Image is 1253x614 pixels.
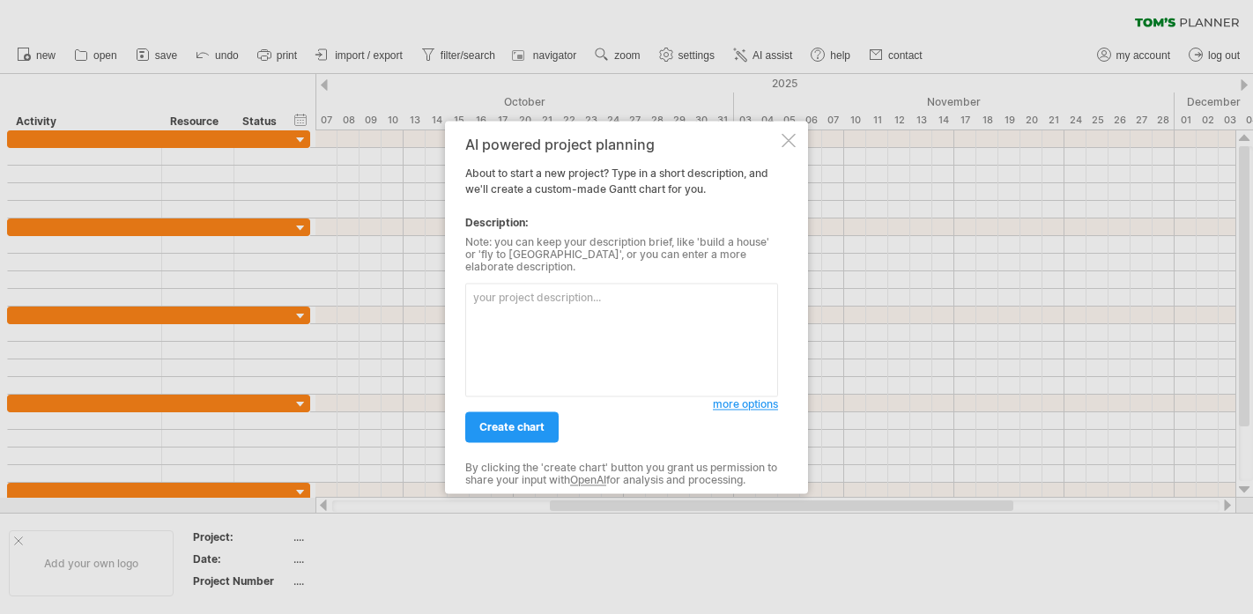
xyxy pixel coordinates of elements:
span: more options [713,397,778,411]
a: OpenAI [570,474,606,487]
div: Note: you can keep your description brief, like 'build a house' or 'fly to [GEOGRAPHIC_DATA]', or... [465,236,778,274]
a: more options [713,396,778,412]
div: About to start a new project? Type in a short description, and we'll create a custom-made Gantt c... [465,137,778,477]
div: By clicking the 'create chart' button you grant us permission to share your input with for analys... [465,462,778,487]
div: AI powered project planning [465,137,778,152]
div: Description: [465,215,778,231]
a: create chart [465,411,559,442]
span: create chart [479,420,545,433]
